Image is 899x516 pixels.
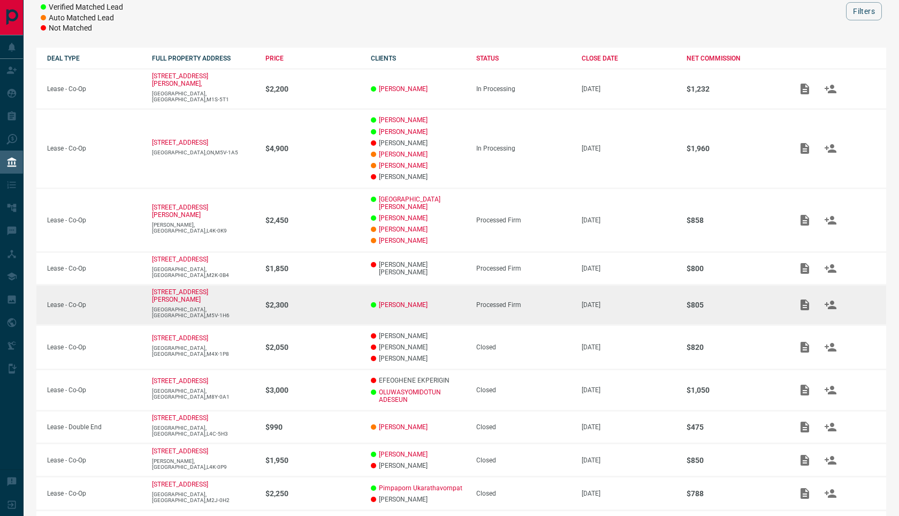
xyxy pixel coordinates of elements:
[371,332,466,340] p: [PERSON_NAME]
[152,447,208,455] p: [STREET_ADDRESS]
[152,377,208,385] a: [STREET_ADDRESS]
[379,484,462,492] a: Pimpaporn Ukarathavornpat
[687,85,781,93] p: $1,232
[818,343,843,350] span: Match Clients
[379,423,428,431] a: [PERSON_NAME]
[476,145,570,152] div: In Processing
[152,306,255,318] p: [GEOGRAPHIC_DATA],[GEOGRAPHIC_DATA],M5V-1H6
[792,145,818,152] span: Add / View Documents
[687,489,781,498] p: $788
[47,343,141,351] p: Lease - Co-Op
[152,334,208,342] p: [STREET_ADDRESS]
[47,145,141,152] p: Lease - Co-Op
[152,414,208,422] a: [STREET_ADDRESS]
[379,116,428,124] a: [PERSON_NAME]
[265,216,360,225] p: $2,450
[582,145,676,152] p: [DATE]
[152,91,255,102] p: [GEOGRAPHIC_DATA],[GEOGRAPHIC_DATA],M1S-5T1
[371,355,466,362] p: [PERSON_NAME]
[371,261,466,276] p: [PERSON_NAME] [PERSON_NAME]
[265,343,360,352] p: $2,050
[792,85,818,92] span: Add / View Documents
[792,301,818,308] span: Add / View Documents
[582,386,676,394] p: [DATE]
[152,345,255,357] p: [GEOGRAPHIC_DATA],[GEOGRAPHIC_DATA],M4X-1P8
[818,85,843,92] span: Match Clients
[47,55,141,62] div: DEAL TYPE
[265,489,360,498] p: $2,250
[818,423,843,430] span: Match Clients
[687,301,781,309] p: $805
[152,481,208,488] a: [STREET_ADDRESS]
[818,264,843,272] span: Match Clients
[687,343,781,352] p: $820
[41,2,123,13] li: Verified Matched Lead
[371,343,466,351] p: [PERSON_NAME]
[47,301,141,309] p: Lease - Co-Op
[687,386,781,394] p: $1,050
[47,85,141,93] p: Lease - Co-Op
[152,491,255,503] p: [GEOGRAPHIC_DATA],[GEOGRAPHIC_DATA],M2J-0H2
[265,386,360,394] p: $3,000
[265,55,360,62] div: PRICE
[265,85,360,93] p: $2,200
[687,456,781,465] p: $850
[379,151,428,158] a: [PERSON_NAME]
[476,457,570,464] div: Closed
[582,457,676,464] p: [DATE]
[818,301,843,308] span: Match Clients
[371,139,466,147] p: [PERSON_NAME]
[476,216,570,224] div: Processed Firm
[792,489,818,497] span: Add / View Documents
[152,256,208,263] a: [STREET_ADDRESS]
[582,301,676,309] p: [DATE]
[379,85,428,93] a: [PERSON_NAME]
[152,388,255,400] p: [GEOGRAPHIC_DATA],[GEOGRAPHIC_DATA],M8Y-0A1
[371,496,466,503] p: [PERSON_NAME]
[792,343,818,350] span: Add / View Documents
[379,226,428,233] a: [PERSON_NAME]
[582,490,676,497] p: [DATE]
[47,386,141,394] p: Lease - Co-Op
[846,2,882,20] button: Filters
[476,490,570,497] div: Closed
[152,55,255,62] div: FULL PROPERTY ADDRESS
[379,214,428,222] a: [PERSON_NAME]
[47,490,141,497] p: Lease - Co-Op
[818,145,843,152] span: Match Clients
[379,451,428,458] a: [PERSON_NAME]
[152,222,255,234] p: [PERSON_NAME],[GEOGRAPHIC_DATA],L4K-0K9
[582,343,676,351] p: [DATE]
[152,204,208,219] a: [STREET_ADDRESS][PERSON_NAME]
[152,149,255,155] p: [GEOGRAPHIC_DATA],ON,M5V-1A5
[687,144,781,153] p: $1,960
[582,85,676,93] p: [DATE]
[152,139,208,146] a: [STREET_ADDRESS]
[476,301,570,309] div: Processed Firm
[792,456,818,463] span: Add / View Documents
[792,264,818,272] span: Add / View Documents
[582,423,676,431] p: [DATE]
[818,456,843,463] span: Match Clients
[371,462,466,469] p: [PERSON_NAME]
[371,55,466,62] div: CLIENTS
[379,388,466,403] a: OLUWASYOMIDOTUN ADESEUN
[47,216,141,224] p: Lease - Co-Op
[265,301,360,309] p: $2,300
[792,386,818,393] span: Add / View Documents
[265,456,360,465] p: $1,950
[152,288,208,303] a: [STREET_ADDRESS][PERSON_NAME]
[687,264,781,273] p: $800
[379,196,466,211] a: [GEOGRAPHIC_DATA] [PERSON_NAME]
[152,266,255,278] p: [GEOGRAPHIC_DATA],[GEOGRAPHIC_DATA],M2K-0B4
[265,264,360,273] p: $1,850
[41,13,123,24] li: Auto Matched Lead
[687,216,781,225] p: $858
[152,458,255,470] p: [PERSON_NAME],[GEOGRAPHIC_DATA],L4K-0P9
[371,377,466,384] p: EFEOGHENE EKPERIGIN
[379,128,428,136] a: [PERSON_NAME]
